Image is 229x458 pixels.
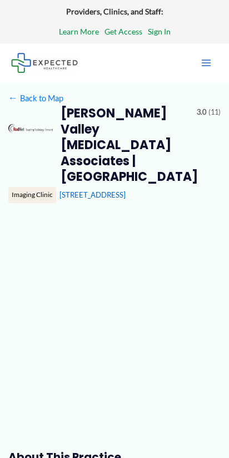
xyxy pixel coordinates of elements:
[197,106,206,119] span: 3.0
[59,24,99,39] a: Learn More
[208,106,221,119] span: (11)
[104,24,142,39] a: Get Access
[148,24,171,39] a: Sign In
[11,53,78,72] img: Expected Healthcare Logo - side, dark font, small
[8,91,63,106] a: ←Back to Map
[8,93,18,103] span: ←
[59,190,126,199] a: [STREET_ADDRESS]
[61,106,189,185] h2: [PERSON_NAME] Valley [MEDICAL_DATA] Associates | [GEOGRAPHIC_DATA]
[66,7,163,16] strong: Providers, Clinics, and Staff:
[8,187,56,203] div: Imaging Clinic
[195,51,218,75] button: Main menu toggle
